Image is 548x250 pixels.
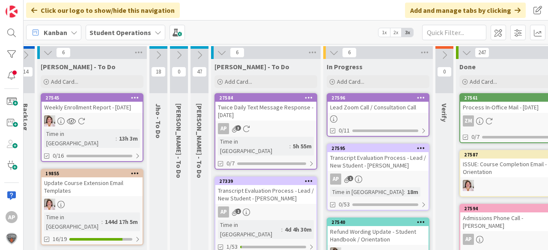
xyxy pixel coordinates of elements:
[342,47,357,58] span: 6
[390,28,402,37] span: 2x
[42,115,143,126] div: EW
[463,115,474,126] div: ZM
[235,209,241,214] span: 1
[195,103,204,178] span: Eric - To Do
[175,103,183,178] span: Zaida - To Do
[218,123,229,134] div: AP
[331,219,429,225] div: 27540
[331,95,429,101] div: 27596
[337,78,364,85] span: Add Card...
[402,28,413,37] span: 3x
[463,180,474,191] img: EW
[378,28,390,37] span: 1x
[26,3,180,18] div: Click our logo to show/hide this navigation
[41,93,143,162] a: 27545Weekly Enrollment Report - [DATE]EWTime in [GEOGRAPHIC_DATA]:13h 3m0/16
[214,93,317,170] a: 27584Twice Daily Text Message Response - [DATE]APTime in [GEOGRAPHIC_DATA]:5h 55m0/7
[42,94,143,113] div: 27545Weekly Enrollment Report - [DATE]
[44,199,55,210] img: EW
[328,218,429,245] div: 27540Refund Wording Update - Student Handbook / Orientation
[6,232,18,244] img: avatar
[328,152,429,171] div: Transcript Evaluation Process - Lead / New Student - [PERSON_NAME]
[215,177,316,185] div: 27339
[405,3,526,18] div: Add and manage tabs by clicking
[348,176,353,181] span: 1
[470,78,497,85] span: Add Card...
[225,78,252,85] span: Add Card...
[327,62,363,71] span: In Progress
[151,67,166,77] span: 18
[422,25,486,40] input: Quick Filter...
[230,47,244,58] span: 6
[41,169,143,245] a: 19855Update Course Extension Email TemplatesEWTime in [GEOGRAPHIC_DATA]:144d 17h 5m16/19
[218,220,281,239] div: Time in [GEOGRAPHIC_DATA]
[42,94,143,102] div: 27545
[172,67,186,77] span: 0
[215,94,316,121] div: 27584Twice Daily Text Message Response - [DATE]
[89,28,151,37] b: Student Operations
[42,170,143,177] div: 19855
[51,78,78,85] span: Add Card...
[328,218,429,226] div: 27540
[405,187,420,197] div: 18m
[459,62,476,71] span: Done
[328,94,429,102] div: 27596
[328,144,429,152] div: 27595
[328,144,429,171] div: 27595Transcript Evaluation Process - Lead / New Student - [PERSON_NAME]
[42,102,143,113] div: Weekly Enrollment Report - [DATE]
[331,145,429,151] div: 27595
[101,217,103,226] span: :
[218,137,289,156] div: Time in [GEOGRAPHIC_DATA]
[45,95,143,101] div: 27545
[45,171,143,176] div: 19855
[327,144,429,211] a: 27595Transcript Evaluation Process - Lead / New Student - [PERSON_NAME]APTime in [GEOGRAPHIC_DATA...
[235,125,241,131] span: 3
[215,102,316,121] div: Twice Daily Text Message Response - [DATE]
[328,226,429,245] div: Refund Wording Update - Student Handbook / Orientation
[463,234,474,245] div: AP
[117,134,140,143] div: 13h 3m
[328,94,429,113] div: 27596Lead Zoom Call / Consultation Call
[215,94,316,102] div: 27584
[328,102,429,113] div: Lead Zoom Call / Consultation Call
[475,47,489,58] span: 247
[6,6,18,18] img: Visit kanbanzone.com
[56,47,71,58] span: 6
[53,235,67,244] span: 16/19
[215,123,316,134] div: AP
[214,62,289,71] span: Amanda - To Do
[327,93,429,137] a: 27596Lead Zoom Call / Consultation Call0/11
[44,212,101,231] div: Time in [GEOGRAPHIC_DATA]
[404,187,405,197] span: :
[44,27,67,38] span: Kanban
[154,103,163,138] span: Jho - To Do
[218,206,229,218] div: AP
[44,115,55,126] img: EW
[21,103,30,131] span: BackLog
[44,129,116,148] div: Time in [GEOGRAPHIC_DATA]
[103,217,140,226] div: 144d 17h 5m
[219,178,316,184] div: 27339
[328,174,429,185] div: AP
[53,151,64,160] span: 0/16
[339,126,350,135] span: 0/11
[215,185,316,204] div: Transcript Evaluation Process - Lead / New Student - [PERSON_NAME]
[283,225,314,234] div: 4d 4h 30m
[219,95,316,101] div: 27584
[226,159,235,168] span: 0/7
[116,134,117,143] span: :
[42,177,143,196] div: Update Course Extension Email Templates
[192,67,207,77] span: 47
[42,170,143,196] div: 19855Update Course Extension Email Templates
[215,177,316,204] div: 27339Transcript Evaluation Process - Lead / New Student - [PERSON_NAME]
[281,225,283,234] span: :
[215,206,316,218] div: AP
[437,67,452,77] span: 0
[289,141,291,151] span: :
[339,200,350,209] span: 0/53
[42,199,143,210] div: EW
[330,174,341,185] div: AP
[18,67,33,77] span: 14
[330,187,404,197] div: Time in [GEOGRAPHIC_DATA]
[440,103,449,122] span: Verify
[41,62,116,71] span: Emilie - To Do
